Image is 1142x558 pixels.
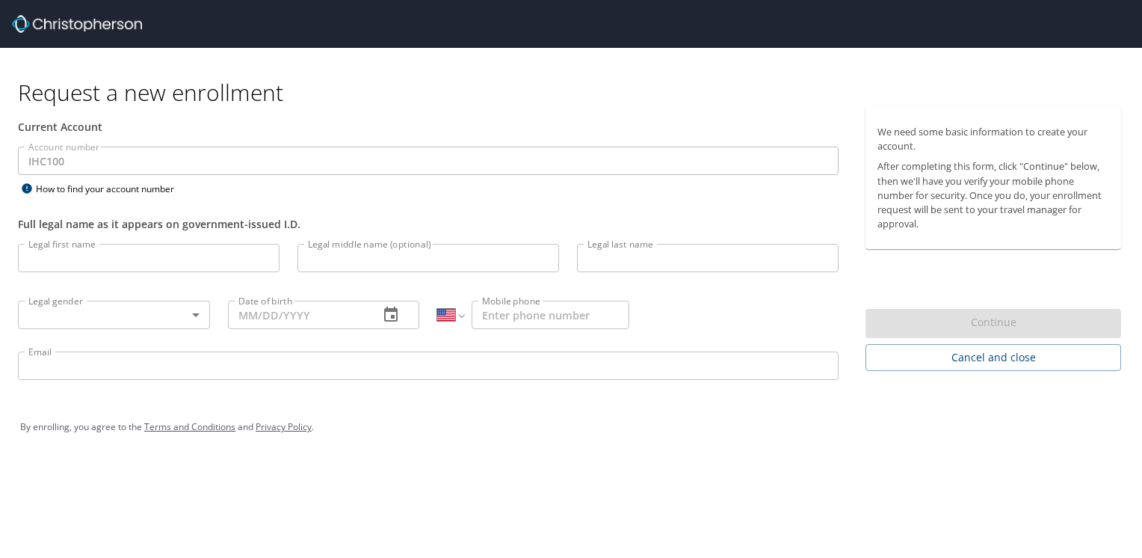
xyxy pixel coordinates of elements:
button: Cancel and close [865,344,1121,372]
input: Enter phone number [472,301,629,329]
p: We need some basic information to create your account. [877,125,1109,153]
div: How to find your account number [18,180,205,198]
span: Cancel and close [877,349,1109,367]
div: ​ [18,301,210,329]
div: Current Account [18,119,839,135]
img: cbt logo [12,15,142,33]
a: Terms and Conditions [144,420,235,433]
div: By enrolling, you agree to the and . [20,408,1122,446]
input: MM/DD/YYYY [228,301,368,329]
p: After completing this form, click "Continue" below, then we'll have you verify your mobile phone ... [877,159,1109,231]
h1: Request a new enrollment [18,78,1133,107]
div: Full legal name as it appears on government-issued I.D. [18,216,839,232]
a: Privacy Policy [256,420,312,433]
